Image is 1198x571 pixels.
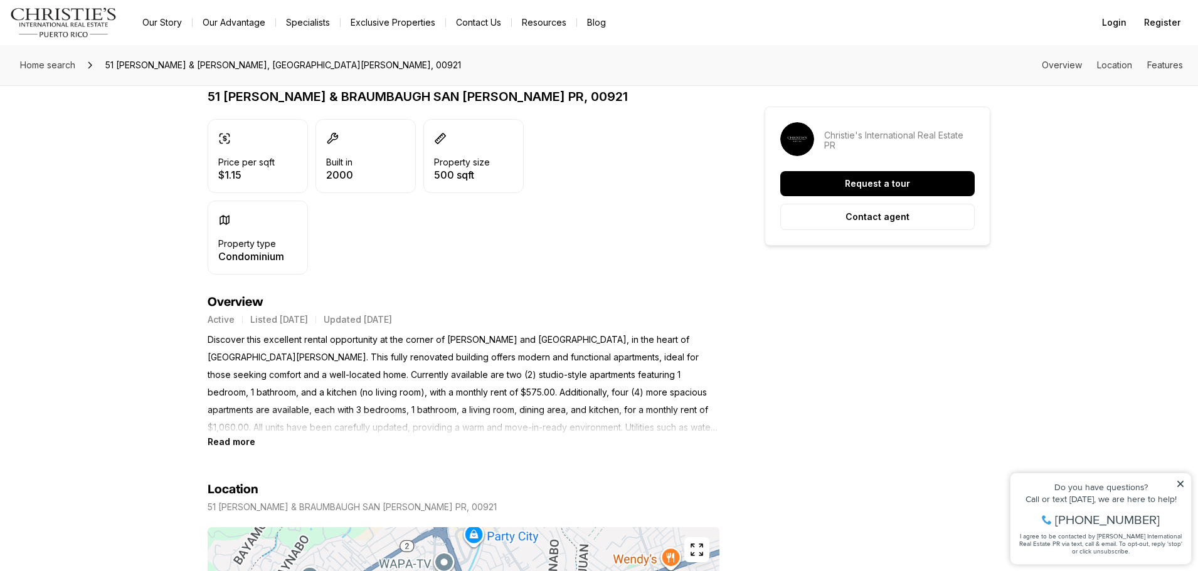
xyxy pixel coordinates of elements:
p: Updated [DATE] [324,315,392,325]
span: Home search [20,60,75,70]
p: $1.15 [218,170,275,180]
h4: Location [208,482,258,497]
nav: Page section menu [1042,60,1183,70]
button: Login [1095,10,1134,35]
p: Active [208,315,235,325]
p: 51 [PERSON_NAME] & BRAUMBAUGH SAN [PERSON_NAME] PR, 00921 [208,89,719,104]
a: Exclusive Properties [341,14,445,31]
div: Do you have questions? [13,28,181,37]
a: Our Advantage [193,14,275,31]
p: 51 [PERSON_NAME] & BRAUMBAUGH SAN [PERSON_NAME] PR, 00921 [208,502,497,512]
a: Blog [577,14,616,31]
h4: Overview [208,295,719,310]
p: Built in [326,157,353,167]
p: Property size [434,157,490,167]
p: Condominium [218,251,284,261]
p: Request a tour [845,179,910,189]
button: Contact agent [780,204,975,230]
p: Price per sqft [218,157,275,167]
p: Contact agent [845,212,909,222]
p: Christie's International Real Estate PR [824,130,975,150]
a: Our Story [132,14,192,31]
a: Home search [15,55,80,75]
a: Specialists [276,14,340,31]
span: [PHONE_NUMBER] [51,59,156,71]
button: Register [1137,10,1188,35]
img: logo [10,8,117,38]
button: Read more [208,436,255,447]
a: Resources [512,14,576,31]
span: 51 [PERSON_NAME] & [PERSON_NAME], [GEOGRAPHIC_DATA][PERSON_NAME], 00921 [100,55,466,75]
a: Skip to: Features [1147,60,1183,70]
a: Skip to: Location [1097,60,1132,70]
span: Register [1144,18,1180,28]
a: Skip to: Overview [1042,60,1082,70]
p: 2000 [326,170,353,180]
button: Contact Us [446,14,511,31]
div: Call or text [DATE], we are here to help! [13,40,181,49]
p: Property type [218,239,276,249]
span: Login [1102,18,1126,28]
span: I agree to be contacted by [PERSON_NAME] International Real Estate PR via text, call & email. To ... [16,77,179,101]
p: Listed [DATE] [250,315,308,325]
button: Request a tour [780,171,975,196]
p: Discover this excellent rental opportunity at the corner of [PERSON_NAME] and [GEOGRAPHIC_DATA], ... [208,331,719,436]
p: 500 sqft [434,170,490,180]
